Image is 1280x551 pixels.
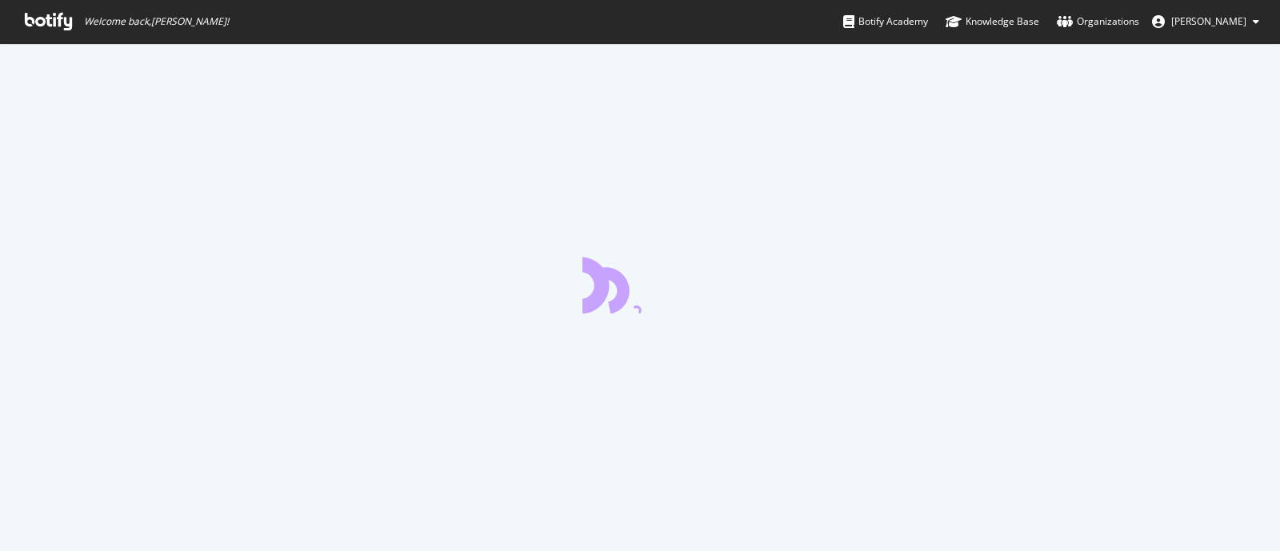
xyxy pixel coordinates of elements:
div: animation [582,256,698,313]
div: Organizations [1057,14,1139,30]
div: Knowledge Base [946,14,1039,30]
span: Sulagna Chakraborty [1171,14,1246,28]
button: [PERSON_NAME] [1139,9,1272,34]
span: Welcome back, [PERSON_NAME] ! [84,15,229,28]
div: Botify Academy [843,14,928,30]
